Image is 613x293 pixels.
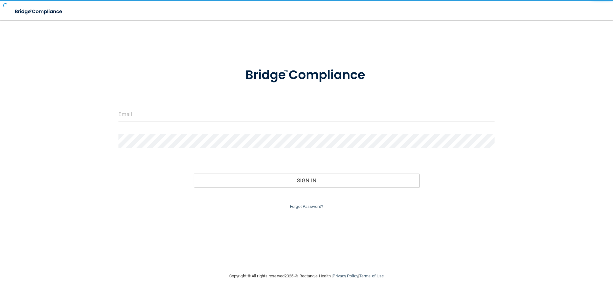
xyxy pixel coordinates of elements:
a: Terms of Use [359,274,384,278]
input: Email [118,107,495,121]
img: bridge_compliance_login_screen.278c3ca4.svg [232,59,381,92]
a: Forgot Password? [290,204,323,209]
button: Sign In [194,173,420,187]
a: Privacy Policy [333,274,358,278]
div: Copyright © All rights reserved 2025 @ Rectangle Health | | [190,266,423,286]
img: bridge_compliance_login_screen.278c3ca4.svg [10,5,68,18]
